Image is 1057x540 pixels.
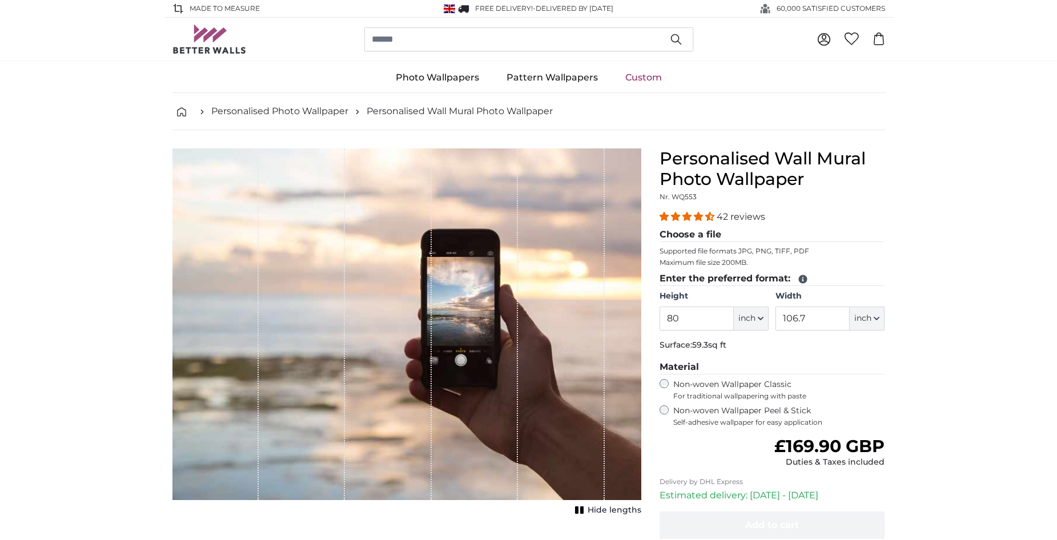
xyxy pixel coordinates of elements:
[660,211,717,222] span: 4.38 stars
[475,4,533,13] span: FREE delivery!
[777,3,885,14] span: 60,000 SATISFIED CUSTOMERS
[673,418,885,427] span: Self-adhesive wallpaper for easy application
[660,340,885,351] p: Surface:
[692,340,726,350] span: 59.3sq ft
[660,511,885,539] button: Add to cart
[660,258,885,267] p: Maximum file size 200MB.
[660,489,885,502] p: Estimated delivery: [DATE] - [DATE]
[533,4,613,13] span: -
[660,477,885,486] p: Delivery by DHL Express
[717,211,765,222] span: 42 reviews
[775,291,885,302] label: Width
[660,228,885,242] legend: Choose a file
[734,307,769,331] button: inch
[211,104,348,118] a: Personalised Photo Wallpaper
[745,519,799,530] span: Add to cart
[673,379,885,401] label: Non-woven Wallpaper Classic
[660,148,885,190] h1: Personalised Wall Mural Photo Wallpaper
[660,247,885,256] p: Supported file formats JPG, PNG, TIFF, PDF
[588,505,641,516] span: Hide lengths
[493,63,612,92] a: Pattern Wallpapers
[444,5,455,13] img: United Kingdom
[367,104,553,118] a: Personalised Wall Mural Photo Wallpaper
[850,307,885,331] button: inch
[172,25,247,54] img: Betterwalls
[673,405,885,427] label: Non-woven Wallpaper Peel & Stick
[572,502,641,518] button: Hide lengths
[660,272,885,286] legend: Enter the preferred format:
[190,3,260,14] span: Made to Measure
[854,313,871,324] span: inch
[774,436,885,457] span: £169.90 GBP
[382,63,493,92] a: Photo Wallpapers
[172,93,885,130] nav: breadcrumbs
[172,148,641,518] div: 1 of 1
[660,360,885,374] legend: Material
[774,457,885,468] div: Duties & Taxes included
[738,313,755,324] span: inch
[673,392,885,401] span: For traditional wallpapering with paste
[612,63,676,92] a: Custom
[536,4,613,13] span: Delivered by [DATE]
[660,192,697,201] span: Nr. WQ553
[660,291,769,302] label: Height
